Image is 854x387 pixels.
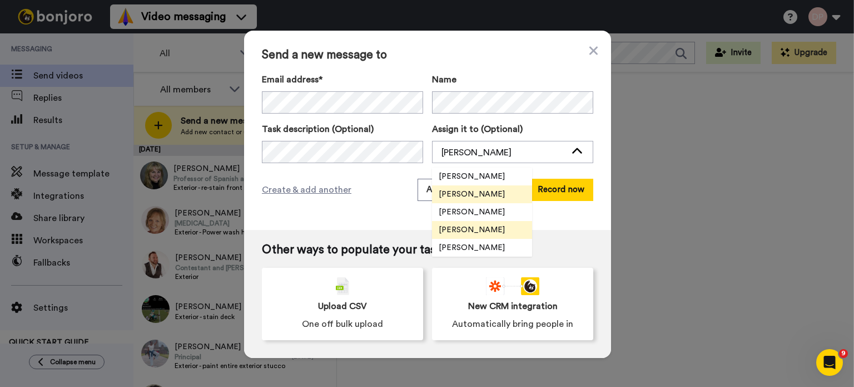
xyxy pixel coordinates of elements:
label: Email address* [262,73,423,86]
span: One off bulk upload [302,317,383,331]
span: New CRM integration [468,300,558,313]
span: Automatically bring people in [452,317,573,331]
span: Send a new message to [262,48,593,62]
span: [PERSON_NAME] [432,224,512,236]
img: csv-grey.png [336,277,349,295]
span: [PERSON_NAME] [432,171,512,182]
span: 9 [839,349,848,358]
span: [PERSON_NAME] [432,207,512,218]
span: [PERSON_NAME] [432,189,512,200]
iframe: Intercom live chat [816,349,843,376]
span: Create & add another [262,183,351,197]
label: Task description (Optional) [262,123,423,136]
button: Add and record later [418,179,515,201]
button: Record now [529,179,593,201]
span: [PERSON_NAME] [432,242,512,253]
span: Upload CSV [318,300,367,313]
span: Name [432,73,456,86]
div: animation [486,277,539,295]
div: [PERSON_NAME] [441,146,566,159]
span: Other ways to populate your tasklist [262,243,593,257]
label: Assign it to (Optional) [432,123,593,136]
